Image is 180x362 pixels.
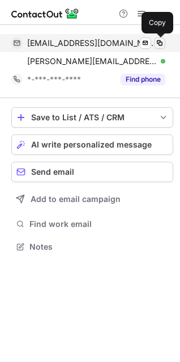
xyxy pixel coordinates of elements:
[11,107,173,128] button: save-profile-one-click
[31,167,74,176] span: Send email
[31,113,153,122] div: Save to List / ATS / CRM
[27,56,157,66] span: [PERSON_NAME][EMAIL_ADDRESS][DOMAIN_NAME]
[27,38,157,48] span: [EMAIL_ADDRESS][DOMAIN_NAME]
[11,216,173,232] button: Find work email
[11,134,173,155] button: AI write personalized message
[29,219,169,229] span: Find work email
[29,242,169,252] span: Notes
[11,7,79,20] img: ContactOut v5.3.10
[31,195,121,204] span: Add to email campaign
[11,162,173,182] button: Send email
[121,74,165,85] button: Reveal Button
[31,140,152,149] span: AI write personalized message
[11,189,173,209] button: Add to email campaign
[11,239,173,255] button: Notes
